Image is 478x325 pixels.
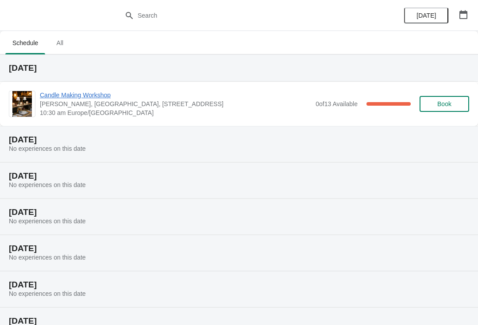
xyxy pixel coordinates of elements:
[9,172,469,180] h2: [DATE]
[416,12,436,19] span: [DATE]
[9,244,469,253] h2: [DATE]
[137,8,358,23] input: Search
[40,91,311,99] span: Candle Making Workshop
[5,35,45,51] span: Schedule
[420,96,469,112] button: Book
[40,99,311,108] span: [PERSON_NAME], [GEOGRAPHIC_DATA], [STREET_ADDRESS]
[9,218,86,225] span: No experiences on this date
[12,91,32,117] img: Candle Making Workshop | Laura Fisher, Scrapps Hill Farm, 550 Worting Road, Basingstoke, RG23 8PU...
[49,35,71,51] span: All
[404,8,448,23] button: [DATE]
[9,208,469,217] h2: [DATE]
[9,181,86,188] span: No experiences on this date
[40,108,311,117] span: 10:30 am Europe/[GEOGRAPHIC_DATA]
[9,280,469,289] h2: [DATE]
[316,100,358,107] span: 0 of 13 Available
[9,254,86,261] span: No experiences on this date
[9,64,469,73] h2: [DATE]
[437,100,451,107] span: Book
[9,145,86,152] span: No experiences on this date
[9,135,469,144] h2: [DATE]
[9,290,86,297] span: No experiences on this date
